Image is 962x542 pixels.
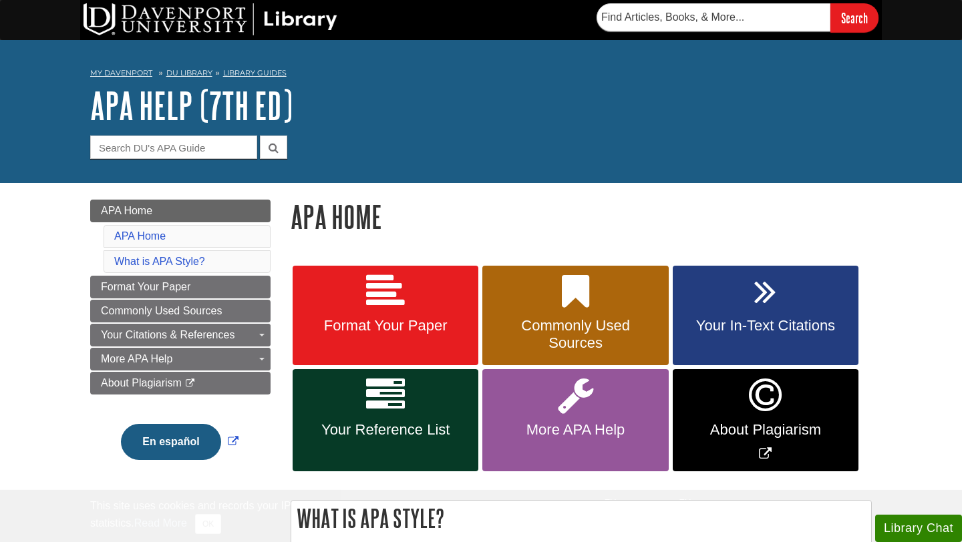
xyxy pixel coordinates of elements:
a: Format Your Paper [90,276,271,298]
a: Format Your Paper [293,266,478,366]
a: Commonly Used Sources [90,300,271,322]
a: APA Home [90,200,271,222]
span: Format Your Paper [303,317,468,334]
a: Library Guides [223,68,287,77]
button: Library Chat [875,515,962,542]
i: This link opens in a new window [184,379,196,388]
a: What is APA Style? [114,256,205,267]
span: Commonly Used Sources [101,305,222,316]
span: Your Citations & References [101,329,234,340]
span: More APA Help [492,421,658,439]
form: Searches DU Library's articles, books, and more [597,3,878,32]
nav: breadcrumb [90,64,872,85]
input: Search [830,3,878,32]
a: APA Help (7th Ed) [90,85,293,126]
a: Your Reference List [293,369,478,471]
div: This site uses cookies and records your IP address for usage statistics. Additionally, we use Goo... [90,498,872,534]
a: More APA Help [90,348,271,370]
span: About Plagiarism [683,421,848,439]
a: My Davenport [90,67,152,79]
a: Your Citations & References [90,324,271,346]
input: Find Articles, Books, & More... [597,3,830,31]
img: DU Library [84,3,337,35]
a: Read More [134,517,187,529]
a: Commonly Used Sources [482,266,668,366]
a: DU Library [166,68,212,77]
button: En español [121,424,220,460]
span: About Plagiarism [101,377,182,388]
input: Search DU's APA Guide [90,135,257,159]
span: More APA Help [101,353,172,364]
span: Your Reference List [303,421,468,439]
h1: APA Home [291,200,872,234]
span: Commonly Used Sources [492,317,658,352]
span: Your In-Text Citations [683,317,848,334]
h2: What is APA Style? [291,501,871,536]
button: Close [195,514,221,534]
div: Guide Page Menu [90,200,271,483]
span: APA Home [101,205,152,216]
a: More APA Help [482,369,668,471]
a: Link opens in new window [673,369,858,471]
span: Format Your Paper [101,281,190,292]
a: Link opens in new window [118,436,241,447]
a: About Plagiarism [90,372,271,394]
a: APA Home [114,230,166,242]
a: Your In-Text Citations [673,266,858,366]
